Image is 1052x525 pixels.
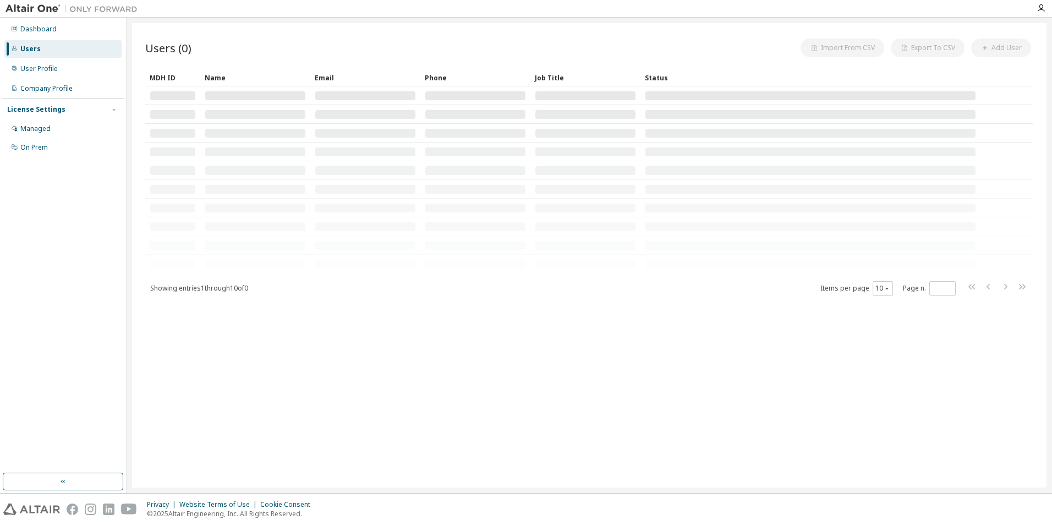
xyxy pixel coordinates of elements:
span: Items per page [820,281,893,296]
img: youtube.svg [121,504,137,515]
button: Import From CSV [801,39,884,57]
div: Company Profile [20,84,73,93]
div: Privacy [147,500,179,509]
div: Cookie Consent [260,500,317,509]
div: License Settings [7,105,65,114]
img: linkedin.svg [103,504,114,515]
span: Showing entries 1 through 10 of 0 [150,283,248,293]
div: Dashboard [20,25,57,34]
div: Managed [20,124,51,133]
img: altair_logo.svg [3,504,60,515]
div: Phone [425,69,526,86]
span: Users (0) [145,40,191,56]
div: On Prem [20,143,48,152]
button: 10 [875,284,890,293]
img: Altair One [6,3,143,14]
button: Add User [971,39,1031,57]
div: Status [645,69,976,86]
img: instagram.svg [85,504,96,515]
div: Email [315,69,416,86]
div: Users [20,45,41,53]
div: Name [205,69,306,86]
button: Export To CSV [891,39,965,57]
img: facebook.svg [67,504,78,515]
p: © 2025 Altair Engineering, Inc. All Rights Reserved. [147,509,317,518]
div: User Profile [20,64,58,73]
div: Job Title [535,69,636,86]
span: Page n. [903,281,956,296]
div: MDH ID [150,69,196,86]
div: Website Terms of Use [179,500,260,509]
